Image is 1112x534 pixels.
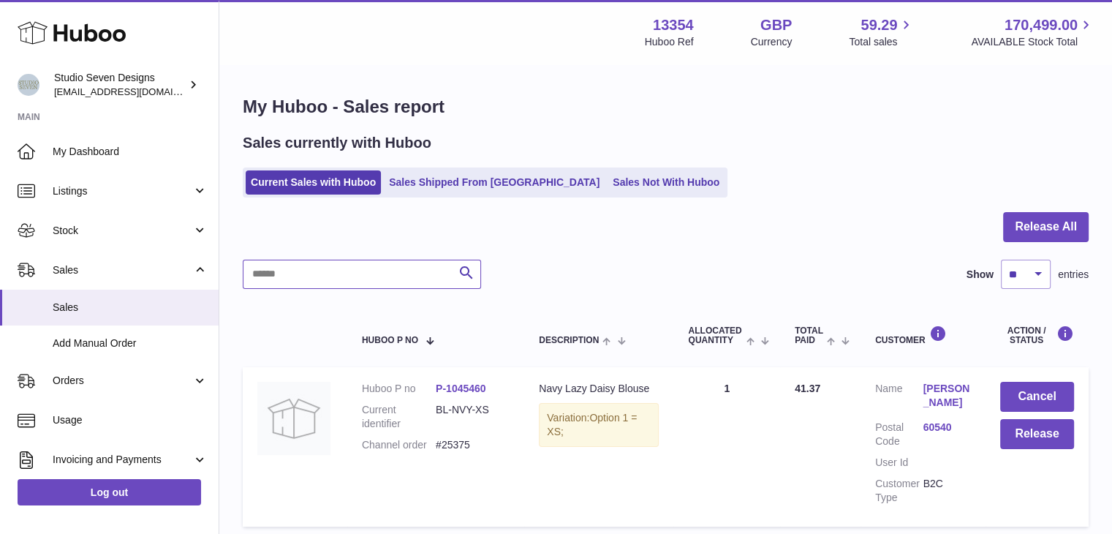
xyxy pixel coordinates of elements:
[547,412,637,437] span: Option 1 = XS;
[645,35,694,49] div: Huboo Ref
[539,382,659,396] div: Navy Lazy Daisy Blouse
[608,170,725,195] a: Sales Not With Huboo
[688,326,742,345] span: ALLOCATED Quantity
[436,438,510,452] dd: #25375
[1003,212,1089,242] button: Release All
[1058,268,1089,282] span: entries
[53,301,208,315] span: Sales
[760,15,792,35] strong: GBP
[362,403,436,431] dt: Current identifier
[795,383,820,394] span: 41.37
[875,477,923,505] dt: Customer Type
[18,74,39,96] img: internalAdmin-13354@internal.huboo.com
[53,336,208,350] span: Add Manual Order
[795,326,823,345] span: Total paid
[436,403,510,431] dd: BL-NVY-XS
[54,71,186,99] div: Studio Seven Designs
[923,382,970,410] a: [PERSON_NAME]
[246,170,381,195] a: Current Sales with Huboo
[849,35,914,49] span: Total sales
[53,263,192,277] span: Sales
[243,133,431,153] h2: Sales currently with Huboo
[1000,326,1074,345] div: Action / Status
[539,336,599,345] span: Description
[362,382,436,396] dt: Huboo P no
[751,35,793,49] div: Currency
[53,374,192,388] span: Orders
[436,383,486,394] a: P-1045460
[849,15,914,49] a: 59.29 Total sales
[1005,15,1078,35] span: 170,499.00
[54,86,215,97] span: [EMAIL_ADDRESS][DOMAIN_NAME]
[861,15,897,35] span: 59.29
[18,479,201,505] a: Log out
[875,382,923,413] dt: Name
[53,224,192,238] span: Stock
[243,95,1089,119] h1: My Huboo - Sales report
[923,421,970,435] a: 60540
[875,326,971,345] div: Customer
[875,456,923,470] dt: User Id
[257,382,330,455] img: no-photo.jpg
[971,15,1094,49] a: 170,499.00 AVAILABLE Stock Total
[971,35,1094,49] span: AVAILABLE Stock Total
[53,413,208,427] span: Usage
[1000,382,1074,412] button: Cancel
[53,184,192,198] span: Listings
[53,145,208,159] span: My Dashboard
[362,438,436,452] dt: Channel order
[923,477,970,505] dd: B2C
[53,453,192,467] span: Invoicing and Payments
[362,336,418,345] span: Huboo P no
[384,170,605,195] a: Sales Shipped From [GEOGRAPHIC_DATA]
[875,421,923,448] dt: Postal Code
[967,268,994,282] label: Show
[653,15,694,35] strong: 13354
[539,403,659,447] div: Variation:
[1000,419,1074,449] button: Release
[673,367,780,526] td: 1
